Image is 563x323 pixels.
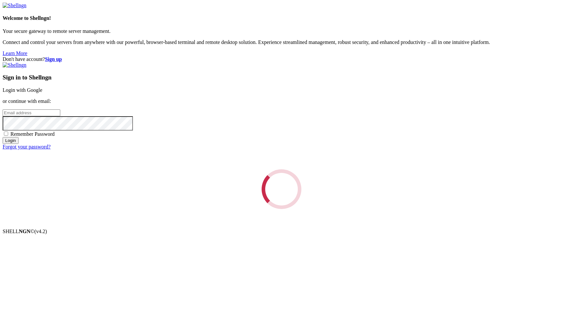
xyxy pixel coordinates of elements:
[35,229,47,234] span: 4.2.0
[3,144,51,149] a: Forgot your password?
[3,39,560,45] p: Connect and control your servers from anywhere with our powerful, browser-based terminal and remo...
[3,15,560,21] h4: Welcome to Shellngn!
[3,3,26,8] img: Shellngn
[4,132,8,136] input: Remember Password
[3,98,560,104] p: or continue with email:
[45,56,62,62] a: Sign up
[3,56,560,62] div: Don't have account?
[3,74,560,81] h3: Sign in to Shellngn
[3,28,560,34] p: Your secure gateway to remote server management.
[262,169,301,209] div: Loading...
[19,229,31,234] b: NGN
[3,137,19,144] input: Login
[3,87,42,93] a: Login with Google
[3,62,26,68] img: Shellngn
[3,50,27,56] a: Learn More
[10,131,55,137] span: Remember Password
[3,109,60,116] input: Email address
[3,229,47,234] span: SHELL ©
